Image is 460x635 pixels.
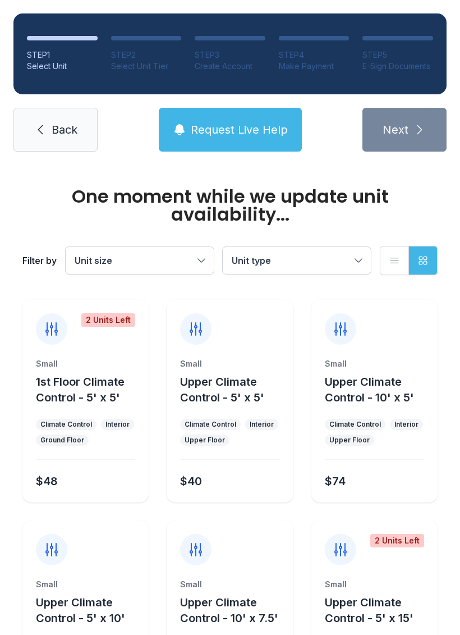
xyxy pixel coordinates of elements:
[180,358,279,369] div: Small
[279,61,349,72] div: Make Payment
[180,579,279,590] div: Small
[250,420,274,429] div: Interior
[325,579,424,590] div: Small
[362,49,433,61] div: STEP 5
[195,49,265,61] div: STEP 3
[105,420,130,429] div: Interior
[180,375,264,404] span: Upper Climate Control - 5' x 5'
[185,420,236,429] div: Climate Control
[325,473,346,489] div: $74
[40,436,84,445] div: Ground Floor
[325,374,433,405] button: Upper Climate Control - 10' x 5'
[180,473,202,489] div: $40
[180,374,288,405] button: Upper Climate Control - 5' x 5'
[52,122,77,138] span: Back
[22,254,57,267] div: Filter by
[111,61,182,72] div: Select Unit Tier
[325,358,424,369] div: Small
[223,247,371,274] button: Unit type
[40,420,92,429] div: Climate Control
[75,255,112,266] span: Unit size
[111,49,182,61] div: STEP 2
[279,49,349,61] div: STEP 4
[27,61,98,72] div: Select Unit
[195,61,265,72] div: Create Account
[383,122,408,138] span: Next
[66,247,214,274] button: Unit size
[36,374,144,405] button: 1st Floor Climate Control - 5' x 5'
[27,49,98,61] div: STEP 1
[329,420,381,429] div: Climate Control
[232,255,271,266] span: Unit type
[36,595,144,626] button: Upper Climate Control - 5' x 10'
[36,579,135,590] div: Small
[185,436,225,445] div: Upper Floor
[191,122,288,138] span: Request Live Help
[36,596,125,625] span: Upper Climate Control - 5' x 10'
[394,420,418,429] div: Interior
[362,61,433,72] div: E-Sign Documents
[325,595,433,626] button: Upper Climate Control - 5' x 15'
[325,375,414,404] span: Upper Climate Control - 10' x 5'
[36,358,135,369] div: Small
[180,596,278,625] span: Upper Climate Control - 10' x 7.5'
[36,375,125,404] span: 1st Floor Climate Control - 5' x 5'
[180,595,288,626] button: Upper Climate Control - 10' x 7.5'
[329,436,370,445] div: Upper Floor
[325,596,413,625] span: Upper Climate Control - 5' x 15'
[36,473,58,489] div: $48
[370,534,424,547] div: 2 Units Left
[81,313,135,327] div: 2 Units Left
[22,188,438,223] div: One moment while we update unit availability...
